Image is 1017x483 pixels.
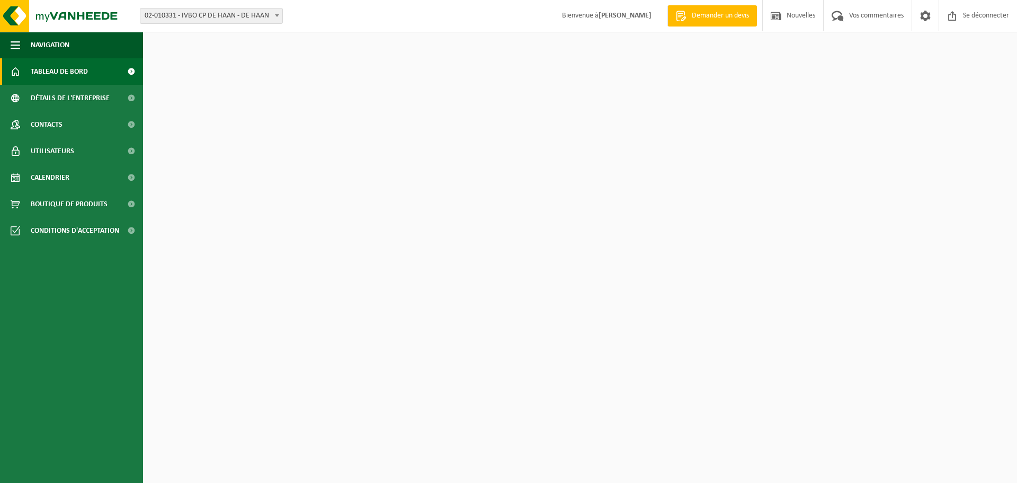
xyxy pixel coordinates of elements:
[599,12,652,20] font: [PERSON_NAME]
[31,68,88,76] font: Tableau de bord
[31,227,119,235] font: Conditions d'acceptation
[31,200,108,208] font: Boutique de produits
[667,5,757,27] a: Demander un devis
[562,12,599,20] font: Bienvenue à
[31,174,69,182] font: Calendrier
[145,12,269,20] font: 02-010331 - IVBO CP DE HAAN - DE HAAN
[31,147,74,155] font: Utilisateurs
[31,94,110,102] font: Détails de l'entreprise
[31,41,69,49] font: Navigation
[849,12,904,20] font: Vos commentaires
[692,12,749,20] font: Demander un devis
[140,8,283,24] span: 02-010331 - IVBO CP DE HAAN - DE HAAN
[140,8,282,23] span: 02-010331 - IVBO CP DE HAAN - DE HAAN
[963,12,1009,20] font: Se déconnecter
[31,121,63,129] font: Contacts
[787,12,815,20] font: Nouvelles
